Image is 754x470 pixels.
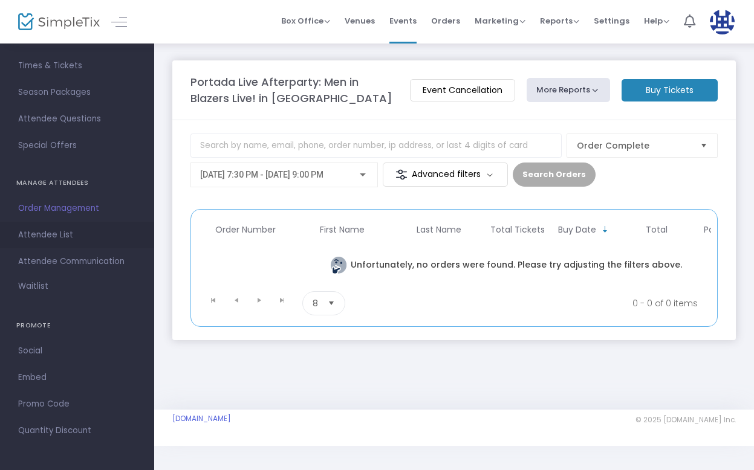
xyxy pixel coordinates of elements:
[320,225,365,235] span: First Name
[313,297,318,309] span: 8
[622,79,718,101] m-button: Buy Tickets
[558,225,596,235] span: Buy Date
[197,216,711,286] div: Data table
[190,134,562,158] input: Search by name, email, phone, order number, ip address, or last 4 digits of card
[644,15,669,27] span: Help
[323,292,340,315] button: Select
[635,415,736,425] span: © 2025 [DOMAIN_NAME] Inc.
[527,78,610,102] button: More Reports
[18,227,136,243] span: Attendee List
[190,74,398,106] m-panel-title: Portada Live Afterparty: Men in Blazers Live! in [GEOGRAPHIC_DATA]
[172,414,231,423] a: [DOMAIN_NAME]
[18,396,136,412] span: Promo Code
[330,256,348,274] img: face thinking
[200,170,323,179] span: [DATE] 7:30 PM - [DATE] 9:00 PM
[600,225,610,234] span: Sortable
[465,291,698,315] kendo-pager-info: 0 - 0 of 0 items
[18,85,136,100] span: Season Packages
[18,111,136,127] span: Attendee Questions
[281,15,330,27] span: Box Office
[417,225,461,235] span: Last Name
[487,216,548,244] th: Total Tickets
[704,225,743,235] span: Payment
[18,423,136,439] span: Quantity Discount
[389,5,417,36] span: Events
[410,79,515,101] m-button: Event Cancellation
[18,58,136,74] span: Times & Tickets
[18,370,136,385] span: Embed
[540,15,579,27] span: Reports
[18,201,136,216] span: Order Management
[18,343,136,359] span: Social
[345,5,375,36] span: Venues
[383,163,508,187] m-button: Advanced filters
[395,169,408,181] img: filter
[577,140,691,152] span: Order Complete
[18,280,48,292] span: Waitlist
[475,15,525,27] span: Marketing
[18,138,136,153] span: Special Offers
[16,171,138,195] h4: MANAGE ATTENDEES
[594,5,629,36] span: Settings
[695,134,712,157] button: Select
[431,5,460,36] span: Orders
[18,254,136,269] span: Attendee Communication
[646,225,668,235] span: Total
[16,314,138,338] h4: PROMOTE
[215,225,276,235] span: Order Number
